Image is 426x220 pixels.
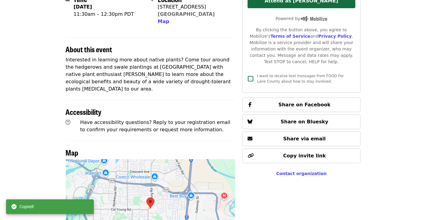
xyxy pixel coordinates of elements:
button: Copy invite link [242,149,360,163]
span: About this event [66,44,112,54]
span: Powered by [276,16,327,21]
a: Privacy Policy [318,34,352,39]
div: [STREET_ADDRESS] [158,3,215,11]
span: Map [158,19,169,24]
i: question-circle icon [66,119,71,125]
strong: [DATE] [74,4,92,10]
span: Share on Facebook [278,102,330,108]
p: Interested in learning more about native plants? Come tour around the hedgerows and swale plantin... [66,56,235,93]
button: Map [158,18,169,25]
span: I want to receive text messages from FOOD For Lane County about how to stay involved. [257,74,344,84]
button: Share on Bluesky [242,115,360,129]
span: Accessibility [66,106,102,117]
button: Share via email [242,132,360,146]
a: Contact organization [276,171,326,176]
span: Copy invite link [283,153,326,159]
div: By clicking the button above, you agree to Mobilize's and . Mobilize is a service provider and wi... [248,27,355,65]
span: Copied! [19,204,34,210]
a: [GEOGRAPHIC_DATA] [158,11,215,17]
span: Have accessibility questions? Reply to your registration email to confirm your requirements or re... [80,119,230,132]
span: Share on Bluesky [281,119,329,125]
div: 11:30am – 12:30pm PDT [74,11,134,18]
span: Share via email [283,136,326,142]
img: Powered by Mobilize [300,16,327,22]
a: Terms of Service [270,34,310,39]
button: Share on Facebook [242,98,360,112]
span: Map [66,147,79,158]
